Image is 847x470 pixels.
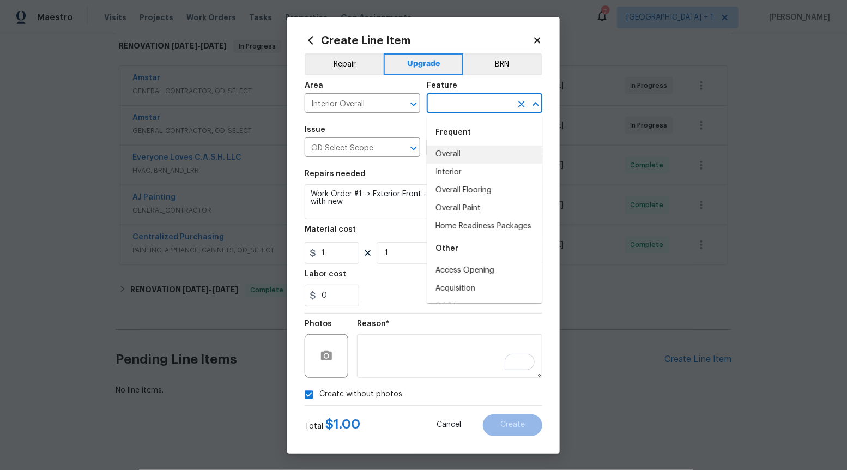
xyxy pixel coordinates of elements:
textarea: To enrich screen reader interactions, please activate Accessibility in Grammarly extension settings [357,334,542,378]
textarea: To enrich screen reader interactions, please activate Accessibility in Grammarly extension settings [305,184,542,219]
h5: Material cost [305,226,356,233]
h5: Labor cost [305,270,346,278]
li: Overall Flooring [427,182,542,200]
button: Close [528,97,543,112]
li: Access Opening [427,262,542,280]
li: Home Readiness Packages [427,218,542,236]
li: Interior [427,164,542,182]
h5: Repairs needed [305,170,365,178]
h5: Feature [427,82,457,89]
h5: Photos [305,320,332,328]
h5: Issue [305,126,325,134]
span: Cancel [437,421,461,429]
button: Clear [514,97,529,112]
button: Open [406,141,421,156]
h2: Create Line Item [305,34,533,46]
button: Open [406,97,421,112]
button: Upgrade [384,53,464,75]
span: $ 1.00 [325,418,360,431]
li: Overall [427,146,542,164]
div: Frequent [427,119,542,146]
span: Create [500,421,525,429]
span: Create without photos [319,389,402,400]
button: BRN [463,53,542,75]
button: Repair [305,53,384,75]
button: Cancel [419,414,479,436]
h5: Area [305,82,323,89]
h5: Reason* [357,320,389,328]
li: Acquisition [427,280,542,298]
li: Overall Paint [427,200,542,218]
div: Total [305,419,360,432]
button: Create [483,414,542,436]
div: Other [427,236,542,262]
li: Addition [427,298,542,316]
